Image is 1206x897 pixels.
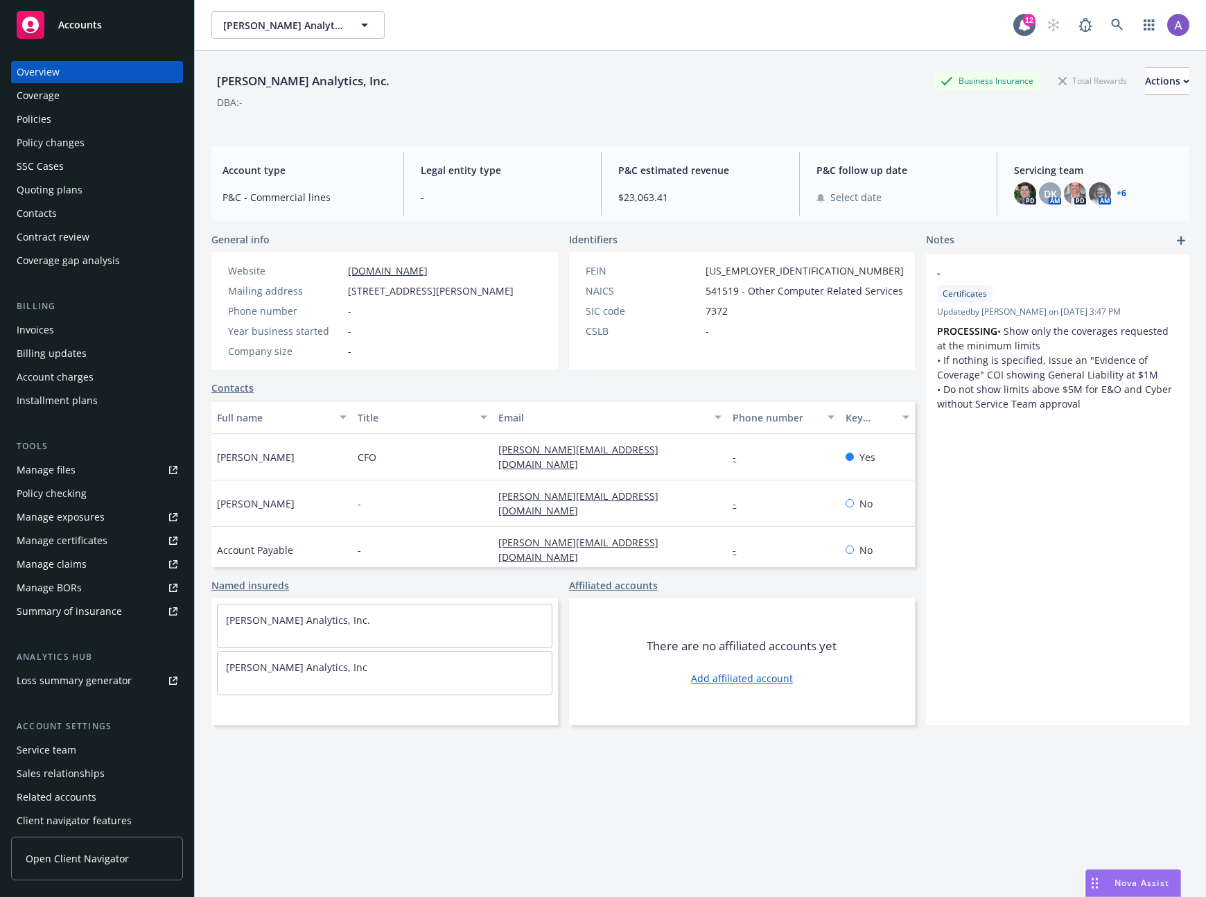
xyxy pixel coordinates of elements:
span: Notes [926,232,954,249]
span: Legal entity type [421,163,585,177]
a: Manage claims [11,553,183,575]
a: Related accounts [11,786,183,808]
div: Phone number [228,304,342,318]
div: Invoices [17,319,54,341]
a: [PERSON_NAME][EMAIL_ADDRESS][DOMAIN_NAME] [498,536,658,564]
a: [PERSON_NAME] Analytics, Inc. [226,613,370,627]
div: Company size [228,344,342,358]
a: Manage BORs [11,577,183,599]
div: Loss summary generator [17,670,132,692]
a: Report a Bug [1072,11,1099,39]
div: SIC code [586,304,700,318]
a: Account charges [11,366,183,388]
div: Tools [11,439,183,453]
a: SSC Cases [11,155,183,177]
div: Phone number [733,410,819,425]
a: Billing updates [11,342,183,365]
div: Client navigator features [17,810,132,832]
span: P&C estimated revenue [618,163,783,177]
span: Yes [859,450,875,464]
div: Manage claims [17,553,87,575]
a: Affiliated accounts [569,578,658,593]
div: Related accounts [17,786,96,808]
div: Title [358,410,472,425]
span: Open Client Navigator [26,851,129,866]
span: DK [1044,186,1057,201]
a: Manage exposures [11,506,183,528]
span: Updated by [PERSON_NAME] on [DATE] 3:47 PM [937,306,1178,318]
div: FEIN [586,263,700,278]
a: Policies [11,108,183,130]
a: - [733,451,747,464]
div: Manage exposures [17,506,105,528]
div: Policy checking [17,482,87,505]
span: There are no affiliated accounts yet [647,638,837,654]
a: - [733,543,747,557]
div: Account settings [11,720,183,733]
span: [STREET_ADDRESS][PERSON_NAME] [348,284,514,298]
div: Policies [17,108,51,130]
div: Drag to move [1086,870,1103,896]
span: No [859,543,873,557]
div: Analytics hub [11,650,183,664]
a: Policy checking [11,482,183,505]
button: Phone number [727,401,839,434]
div: NAICS [586,284,700,298]
div: Coverage [17,85,60,107]
span: Account Payable [217,543,293,557]
div: Quoting plans [17,179,82,201]
div: -CertificatesUpdatedby [PERSON_NAME] on [DATE] 3:47 PMPROCESSING• Show only the coverages request... [926,254,1189,422]
a: Installment plans [11,390,183,412]
a: Loss summary generator [11,670,183,692]
span: Identifiers [569,232,618,247]
span: Select date [830,190,882,204]
div: SSC Cases [17,155,64,177]
button: Email [493,401,727,434]
a: Manage files [11,459,183,481]
strong: PROCESSING [937,324,997,338]
div: Coverage gap analysis [17,250,120,272]
a: add [1173,232,1189,249]
div: 12 [1023,14,1035,26]
span: Accounts [58,19,102,31]
div: Manage files [17,459,76,481]
div: Account charges [17,366,94,388]
div: Sales relationships [17,763,105,785]
div: Contacts [17,202,57,225]
a: Coverage [11,85,183,107]
div: CSLB [586,324,700,338]
span: Nova Assist [1115,877,1169,889]
span: - [348,304,351,318]
img: photo [1064,182,1086,204]
span: [PERSON_NAME] Analytics, Inc. [223,18,343,33]
div: Billing updates [17,342,87,365]
a: [DOMAIN_NAME] [348,264,428,277]
a: Invoices [11,319,183,341]
a: [PERSON_NAME] Analytics, Inc [226,661,367,674]
span: Certificates [943,288,987,300]
a: Contacts [11,202,183,225]
a: Search [1103,11,1131,39]
a: Summary of insurance [11,600,183,622]
span: - [358,496,361,511]
button: Title [352,401,493,434]
span: 7372 [706,304,728,318]
span: P&C - Commercial lines [222,190,387,204]
a: Start snowing [1040,11,1067,39]
a: Coverage gap analysis [11,250,183,272]
img: photo [1089,182,1111,204]
span: [PERSON_NAME] [217,496,295,511]
a: Policy changes [11,132,183,154]
a: Sales relationships [11,763,183,785]
a: Named insureds [211,578,289,593]
a: [PERSON_NAME][EMAIL_ADDRESS][DOMAIN_NAME] [498,443,658,471]
span: - [348,344,351,358]
a: Switch app [1135,11,1163,39]
div: Email [498,410,706,425]
span: - [421,190,585,204]
span: General info [211,232,270,247]
a: Manage certificates [11,530,183,552]
div: [PERSON_NAME] Analytics, Inc. [211,72,395,90]
div: Actions [1145,68,1189,94]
